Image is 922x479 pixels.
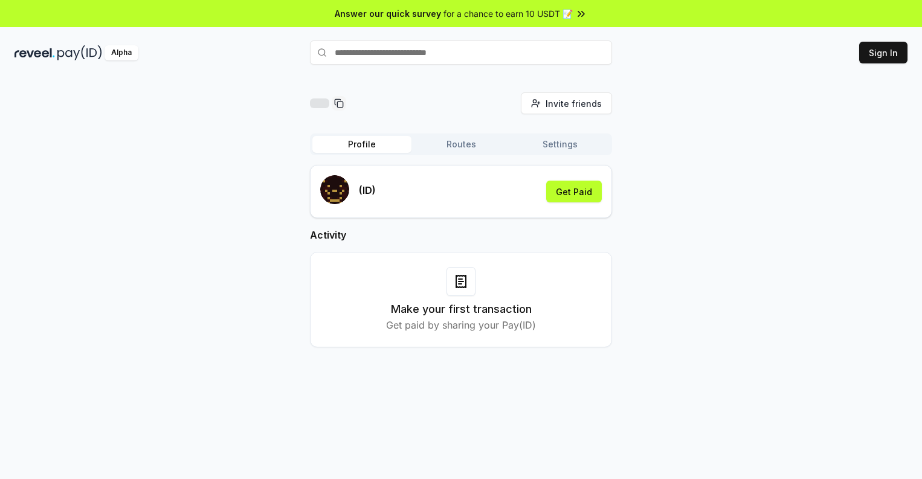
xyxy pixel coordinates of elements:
img: reveel_dark [15,45,55,60]
button: Invite friends [521,92,612,114]
img: pay_id [57,45,102,60]
span: Invite friends [546,97,602,110]
h3: Make your first transaction [391,301,532,318]
span: Answer our quick survey [335,7,441,20]
p: Get paid by sharing your Pay(ID) [386,318,536,332]
button: Sign In [859,42,907,63]
p: (ID) [359,183,376,198]
button: Get Paid [546,181,602,202]
button: Settings [511,136,610,153]
div: Alpha [105,45,138,60]
button: Profile [312,136,411,153]
span: for a chance to earn 10 USDT 📝 [443,7,573,20]
button: Routes [411,136,511,153]
h2: Activity [310,228,612,242]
